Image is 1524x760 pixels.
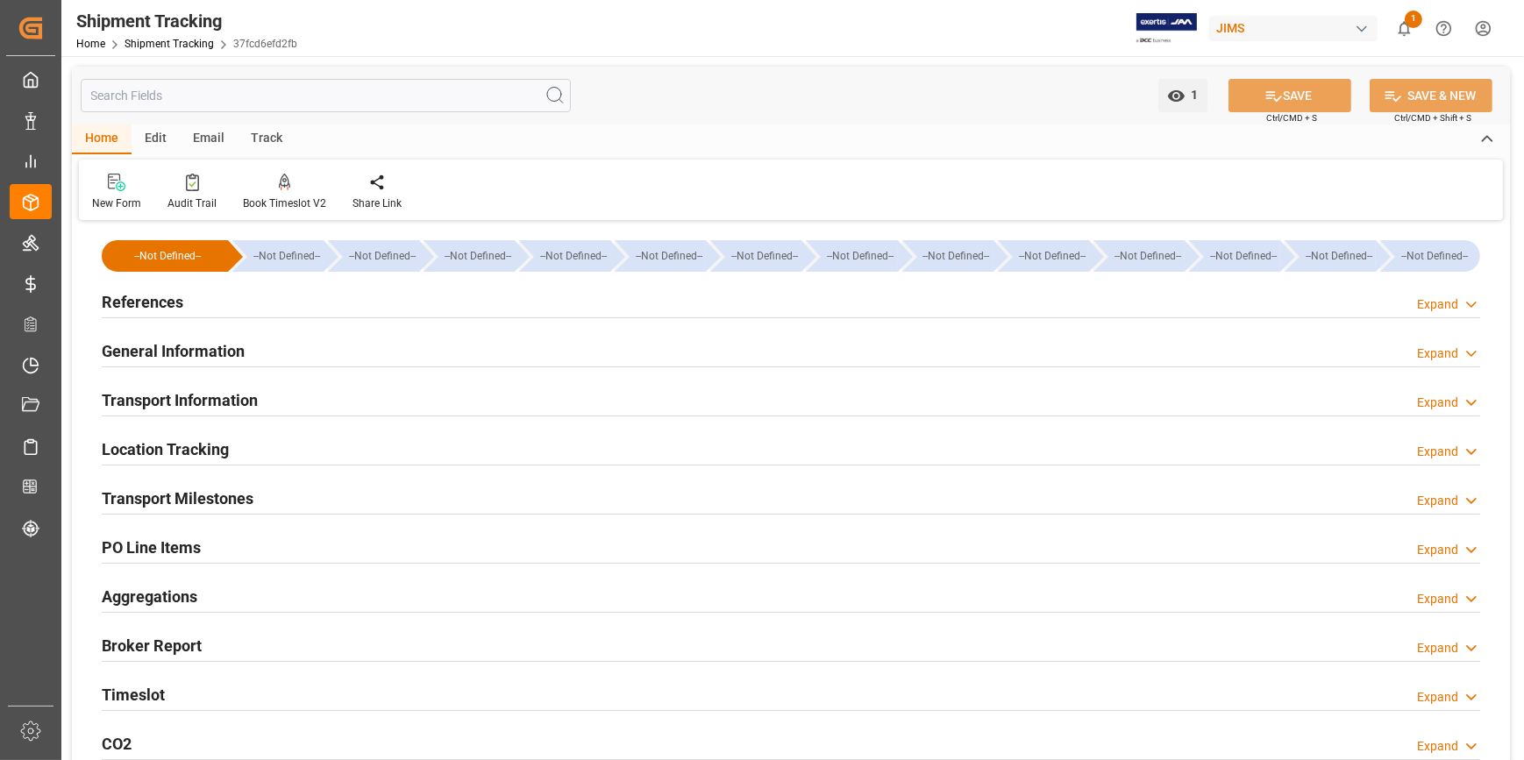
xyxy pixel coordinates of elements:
[1385,9,1424,48] button: show 1 new notifications
[1228,79,1351,112] button: SAVE
[1398,240,1471,272] div: --Not Defined--
[1417,492,1458,510] div: Expand
[1015,240,1089,272] div: --Not Defined--
[537,240,610,272] div: --Not Defined--
[632,240,706,272] div: --Not Defined--
[119,240,216,272] div: --Not Defined--
[1370,79,1492,112] button: SAVE & NEW
[1111,240,1185,272] div: --Not Defined--
[102,240,228,272] div: --Not Defined--
[823,240,897,272] div: --Not Defined--
[1158,79,1207,112] button: open menu
[353,195,402,211] div: Share Link
[424,240,515,272] div: --Not Defined--
[1209,11,1385,45] button: JIMS
[519,240,610,272] div: --Not Defined--
[1394,111,1471,124] span: Ctrl/CMD + Shift + S
[102,683,165,707] h2: Timeslot
[710,240,801,272] div: --Not Defined--
[102,388,258,412] h2: Transport Information
[72,124,132,154] div: Home
[102,536,201,559] h2: PO Line Items
[180,124,238,154] div: Email
[102,339,245,363] h2: General Information
[238,124,296,154] div: Track
[102,487,253,510] h2: Transport Milestones
[1417,688,1458,707] div: Expand
[1417,394,1458,412] div: Expand
[1417,737,1458,756] div: Expand
[1136,13,1197,44] img: Exertis%20JAM%20-%20Email%20Logo.jpg_1722504956.jpg
[81,79,571,112] input: Search Fields
[728,240,801,272] div: --Not Defined--
[102,585,197,608] h2: Aggregations
[92,195,141,211] div: New Form
[1417,443,1458,461] div: Expand
[1285,240,1376,272] div: --Not Defined--
[1207,240,1280,272] div: --Not Defined--
[1417,639,1458,657] div: Expand
[441,240,515,272] div: --Not Defined--
[1209,16,1378,41] div: JIMS
[1380,240,1480,272] div: --Not Defined--
[243,195,326,211] div: Book Timeslot V2
[1417,295,1458,314] div: Expand
[1424,9,1463,48] button: Help Center
[345,240,419,272] div: --Not Defined--
[125,38,214,50] a: Shipment Tracking
[1417,344,1458,363] div: Expand
[250,240,324,272] div: --Not Defined--
[102,732,132,756] h2: CO2
[102,290,183,314] h2: References
[232,240,324,272] div: --Not Defined--
[132,124,180,154] div: Edit
[1405,11,1422,28] span: 1
[1417,590,1458,608] div: Expand
[1417,541,1458,559] div: Expand
[328,240,419,272] div: --Not Defined--
[1189,240,1280,272] div: --Not Defined--
[920,240,993,272] div: --Not Defined--
[102,437,229,461] h2: Location Tracking
[167,195,217,211] div: Audit Trail
[76,8,297,34] div: Shipment Tracking
[76,38,105,50] a: Home
[902,240,993,272] div: --Not Defined--
[806,240,897,272] div: --Not Defined--
[998,240,1089,272] div: --Not Defined--
[1302,240,1376,272] div: --Not Defined--
[615,240,706,272] div: --Not Defined--
[1186,88,1199,102] span: 1
[1093,240,1185,272] div: --Not Defined--
[102,634,202,657] h2: Broker Report
[1266,111,1317,124] span: Ctrl/CMD + S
